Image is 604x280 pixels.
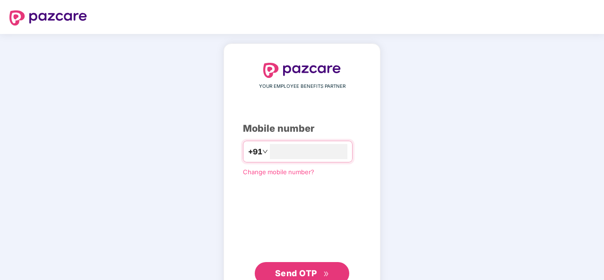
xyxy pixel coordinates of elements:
span: Send OTP [275,268,317,278]
img: logo [263,63,341,78]
img: logo [9,10,87,25]
div: Mobile number [243,121,361,136]
span: double-right [323,271,329,277]
span: +91 [248,146,262,158]
a: Change mobile number? [243,168,314,176]
span: YOUR EMPLOYEE BENEFITS PARTNER [259,83,345,90]
span: down [262,149,268,154]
